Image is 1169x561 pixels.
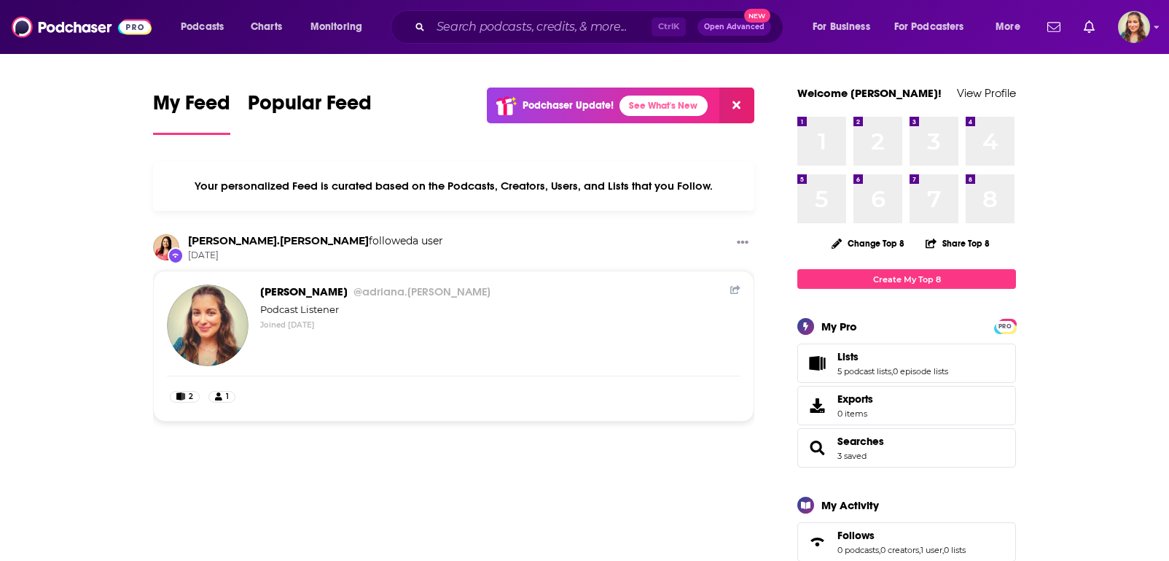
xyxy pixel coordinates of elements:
[802,353,832,374] a: Lists
[837,350,859,363] span: Lists
[894,17,964,37] span: For Podcasters
[188,234,443,248] h3: a user
[996,320,1014,331] a: PRO
[802,395,832,416] span: Exports
[996,321,1014,332] span: PRO
[300,15,381,39] button: open menu
[226,390,229,404] span: 1
[619,96,708,116] a: See What's New
[744,9,770,23] span: New
[153,90,230,135] a: My Feed
[260,285,490,298] a: Adriana Guzman
[170,391,200,403] a: 2
[1118,11,1150,43] span: Logged in as adriana.guzman
[153,161,754,211] div: Your personalized Feed is curated based on the Podcasts, Creators, Users, and Lists that you Follow.
[837,392,873,406] span: Exports
[704,23,765,31] span: Open Advanced
[171,15,243,39] button: open menu
[893,366,948,376] a: 0 episode lists
[369,234,413,247] span: followed
[697,18,771,36] button: Open AdvancedNew
[802,532,832,552] a: Follows
[802,438,832,458] a: Searches
[925,229,990,258] button: Share Top 8
[813,17,870,37] span: For Business
[248,90,372,124] span: Popular Feed
[188,249,443,262] span: [DATE]
[837,350,948,363] a: Lists
[985,15,1039,39] button: open menu
[885,15,985,39] button: open menu
[821,498,879,512] div: My Activity
[919,545,920,555] span: ,
[260,320,740,330] div: Joined [DATE]
[821,320,857,333] div: My Pro
[891,366,893,376] span: ,
[837,409,873,419] span: 0 items
[353,285,490,298] span: @adriana.[PERSON_NAME]
[731,234,754,252] button: Show More Button
[802,15,888,39] button: open menu
[241,15,291,39] a: Charts
[1041,15,1066,39] a: Show notifications dropdown
[1078,15,1100,39] a: Show notifications dropdown
[797,386,1016,425] a: Exports
[730,285,740,295] a: Share Button
[248,90,372,135] a: Popular Feed
[837,451,867,461] a: 3 saved
[837,529,875,542] span: Follows
[153,90,230,124] span: My Feed
[797,428,1016,468] span: Searches
[920,545,942,555] a: 1 user
[310,17,362,37] span: Monitoring
[12,13,152,41] img: Podchaser - Follow, Share and Rate Podcasts
[652,18,686,36] span: Ctrl K
[880,545,919,555] a: 0 creators
[251,17,282,37] span: Charts
[837,545,879,555] a: 0 podcasts
[879,545,880,555] span: ,
[957,86,1016,100] a: View Profile
[431,15,652,39] input: Search podcasts, credits, & more...
[823,234,913,252] button: Change Top 8
[837,435,884,448] a: Searches
[168,247,184,263] div: New Follow
[167,285,249,366] img: Adriana Guzman
[1118,11,1150,43] img: User Profile
[260,285,490,298] span: [PERSON_NAME]
[942,545,944,555] span: ,
[797,344,1016,383] span: Lists
[797,269,1016,289] a: Create My Top 8
[797,86,942,100] a: Welcome [PERSON_NAME]!
[208,391,235,403] a: 1
[188,234,369,247] a: michelle.weinfurt
[189,390,193,404] span: 2
[944,545,966,555] a: 0 lists
[181,17,224,37] span: Podcasts
[1118,11,1150,43] button: Show profile menu
[996,17,1020,37] span: More
[260,303,740,317] div: Podcast Listener
[153,234,179,260] img: michelle.weinfurt
[837,529,966,542] a: Follows
[404,10,797,44] div: Search podcasts, credits, & more...
[523,99,614,112] p: Podchaser Update!
[837,366,891,376] a: 5 podcast lists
